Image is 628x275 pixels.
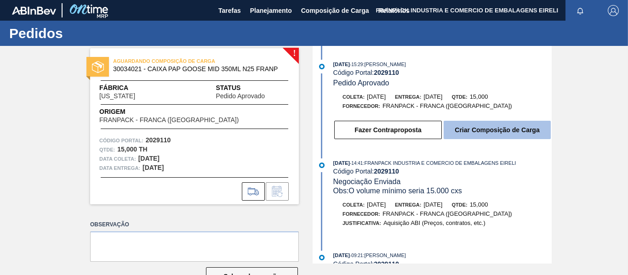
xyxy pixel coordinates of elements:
img: status [92,61,104,73]
div: Ir para Composição de Carga [242,182,265,201]
span: Código Portal: [99,136,143,145]
div: Informar alteração no pedido [266,182,289,201]
span: Data coleta: [99,154,136,163]
span: [DATE] [333,160,350,166]
span: 15,000 [470,201,488,208]
span: - 15:29 [350,62,363,67]
span: Negociação Enviada [333,178,401,185]
span: Qtde: [451,202,467,208]
span: [DATE] [367,93,386,100]
img: TNhmsLtSVTkK8tSr43FrP2fwEKptu5GPRR3wAAAABJRU5ErkJggg== [12,6,56,15]
span: : [PERSON_NAME] [363,253,406,258]
img: atual [319,64,325,69]
label: Observação [90,218,299,231]
span: Aquisição ABI (Preços, contratos, etc.) [383,219,485,226]
img: atual [319,163,325,168]
strong: [DATE] [143,164,164,171]
span: Fornecedor: [343,211,380,217]
span: [DATE] [423,93,442,100]
strong: 15,000 TH [117,146,147,153]
span: [DATE] [333,253,350,258]
span: : FRANPACK INDUSTRIA E COMERCIO DE EMBALAGENS EIRELI [363,160,516,166]
span: Data entrega: [99,163,140,173]
span: Origem [99,107,265,117]
strong: [DATE] [138,155,160,162]
button: Notificações [565,4,595,17]
button: Criar Composição de Carga [444,121,551,139]
strong: 2029110 [374,260,399,268]
span: [DATE] [333,62,350,67]
span: [DATE] [367,201,386,208]
span: Tarefas [218,5,241,16]
span: 30034021 - CAIXA PAP GOOSE MID 350ML N25 FRANP [113,66,280,73]
div: Código Portal: [333,168,552,175]
span: - 14:41 [350,161,363,166]
span: 15,000 [470,93,488,100]
span: Entrega: [395,94,421,100]
img: atual [319,255,325,260]
div: Código Portal: [333,260,552,268]
span: FRANPACK - FRANCA ([GEOGRAPHIC_DATA]) [383,102,512,109]
span: Status [216,83,290,93]
span: FRANPACK - FRANCA ([GEOGRAPHIC_DATA]) [383,210,512,217]
span: Qtde: [451,94,467,100]
div: Código Portal: [333,69,552,76]
span: - 09:21 [350,253,363,258]
span: Obs: O volume mínimo seria 15.000 cxs [333,187,462,195]
span: : [PERSON_NAME] [363,62,406,67]
span: Composição de Carga [301,5,369,16]
strong: 2029110 [146,136,171,144]
h1: Pedidos [9,28,172,39]
span: [DATE] [423,201,442,208]
img: Logout [608,5,619,16]
span: Coleta: [343,94,365,100]
span: Pedido Aprovado [333,79,389,87]
button: Fazer Contraproposta [334,121,442,139]
span: Qtde : [99,145,115,154]
span: AGUARDANDO COMPOSIÇÃO DE CARGA [113,56,242,66]
span: Coleta: [343,202,365,208]
span: Entrega: [395,202,421,208]
strong: 2029110 [374,69,399,76]
span: Justificativa: [343,220,381,226]
span: FRANPACK - FRANCA ([GEOGRAPHIC_DATA]) [99,117,239,123]
span: Fábrica [99,83,164,93]
span: [US_STATE] [99,93,135,100]
span: Planejamento [250,5,292,16]
strong: 2029110 [374,168,399,175]
span: Pedido Aprovado [216,93,265,100]
span: Fornecedor: [343,103,380,109]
